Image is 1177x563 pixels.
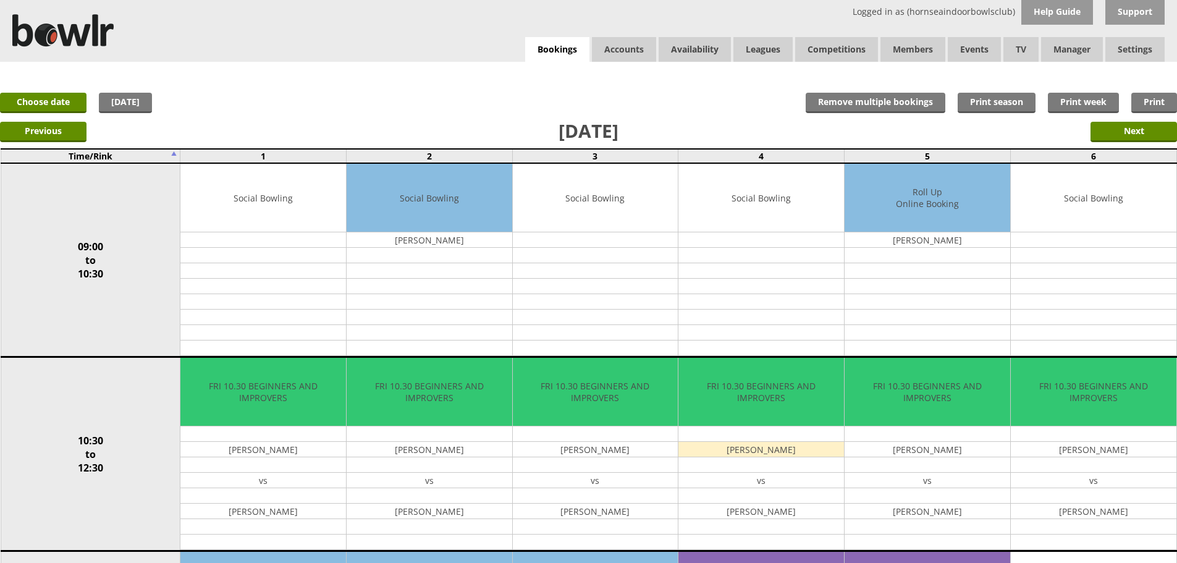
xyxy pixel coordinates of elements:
td: FRI 10.30 BEGINNERS AND IMPROVERS [1011,358,1176,426]
td: Roll Up Online Booking [845,164,1010,232]
td: [PERSON_NAME] [513,442,678,457]
td: [PERSON_NAME] [678,442,844,457]
td: [PERSON_NAME] [180,442,346,457]
a: [DATE] [99,93,152,113]
td: vs [678,473,844,488]
a: Print season [958,93,1036,113]
td: [PERSON_NAME] [845,442,1010,457]
td: [PERSON_NAME] [347,504,512,519]
td: [PERSON_NAME] [347,232,512,248]
td: vs [347,473,512,488]
a: Print [1131,93,1177,113]
td: 6 [1010,149,1176,163]
a: Events [948,37,1001,62]
a: Competitions [795,37,878,62]
td: Time/Rink [1,149,180,163]
td: [PERSON_NAME] [1011,504,1176,519]
span: Settings [1105,37,1165,62]
input: Next [1091,122,1177,142]
td: 2 [346,149,512,163]
td: vs [513,473,678,488]
td: FRI 10.30 BEGINNERS AND IMPROVERS [180,358,346,426]
td: Social Bowling [513,164,678,232]
td: [PERSON_NAME] [678,504,844,519]
td: vs [845,473,1010,488]
span: Members [880,37,945,62]
td: Social Bowling [1011,164,1176,232]
td: [PERSON_NAME] [180,504,346,519]
input: Remove multiple bookings [806,93,945,113]
span: Accounts [592,37,656,62]
span: TV [1003,37,1039,62]
td: 09:00 to 10:30 [1,163,180,357]
td: vs [1011,473,1176,488]
td: 5 [845,149,1011,163]
td: 4 [678,149,845,163]
td: FRI 10.30 BEGINNERS AND IMPROVERS [678,358,844,426]
td: Social Bowling [180,164,346,232]
td: FRI 10.30 BEGINNERS AND IMPROVERS [845,358,1010,426]
td: 10:30 to 12:30 [1,357,180,551]
td: [PERSON_NAME] [1011,442,1176,457]
td: [PERSON_NAME] [347,442,512,457]
td: 1 [180,149,347,163]
span: Manager [1041,37,1103,62]
td: 3 [512,149,678,163]
a: Leagues [733,37,793,62]
td: FRI 10.30 BEGINNERS AND IMPROVERS [347,358,512,426]
td: [PERSON_NAME] [513,504,678,519]
td: Social Bowling [678,164,844,232]
a: Bookings [525,37,589,62]
td: [PERSON_NAME] [845,232,1010,248]
td: Social Bowling [347,164,512,232]
td: vs [180,473,346,488]
td: [PERSON_NAME] [845,504,1010,519]
a: Print week [1048,93,1119,113]
a: Availability [659,37,731,62]
td: FRI 10.30 BEGINNERS AND IMPROVERS [513,358,678,426]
